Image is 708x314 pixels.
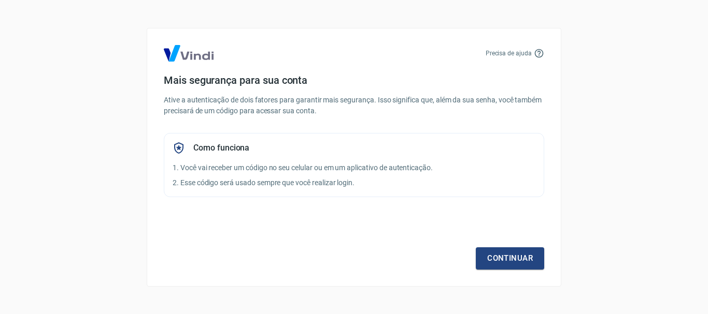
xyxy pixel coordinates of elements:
h5: Como funciona [193,143,249,153]
p: Precisa de ajuda [486,49,532,58]
img: Logo Vind [164,45,214,62]
h4: Mais segurança para sua conta [164,74,544,86]
p: 1. Você vai receber um código no seu celular ou em um aplicativo de autenticação. [173,162,535,173]
a: Continuar [476,247,544,269]
p: 2. Esse código será usado sempre que você realizar login. [173,177,535,188]
p: Ative a autenticação de dois fatores para garantir mais segurança. Isso significa que, além da su... [164,95,544,116]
